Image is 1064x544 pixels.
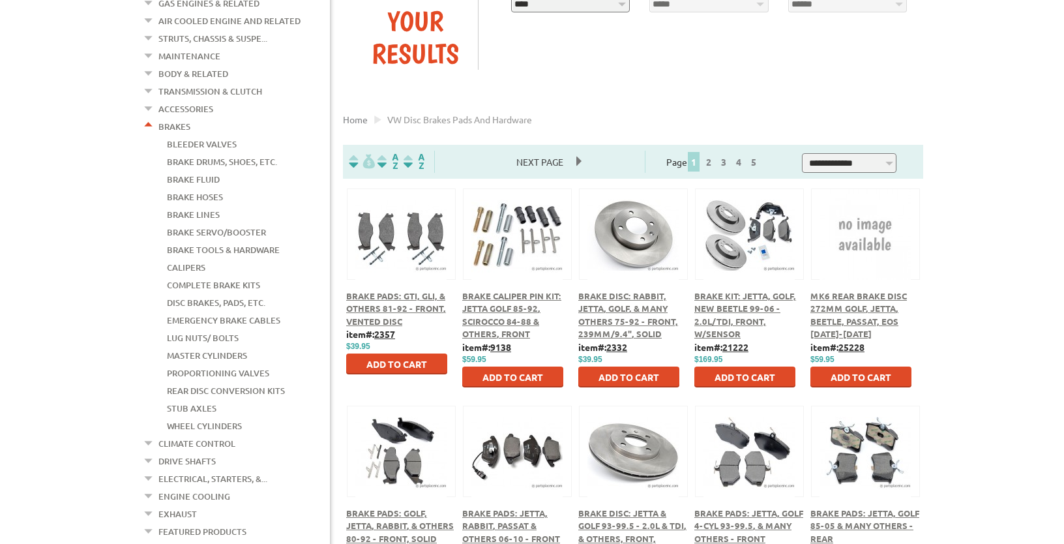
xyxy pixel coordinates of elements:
a: Brake Pads: Jetta, Golf 85-05 & Many Others - Rear [810,507,919,544]
button: Add to Cart [810,367,911,387]
button: Add to Cart [462,367,563,387]
a: Body & Related [158,65,228,82]
a: Brake Hoses [167,189,223,205]
u: 21222 [722,341,748,353]
a: Emergency Brake Cables [167,312,280,329]
a: Brake Servo/Booster [167,224,266,241]
a: Brake Kit: Jetta, Golf, New Beetle 99-06 - 2.0L/TDI, Front, W/Sensor [694,290,796,340]
a: Air Cooled Engine and Related [158,12,301,29]
a: Engine Cooling [158,488,230,505]
span: Next Page [503,152,576,172]
a: MK6 Rear Brake Disc 272mm Golf, Jetta, Beetle, Passat, Eos [DATE]-[DATE] [810,290,907,340]
button: Add to Cart [694,367,795,387]
a: Brake Drums, Shoes, Etc. [167,153,277,170]
a: Brake Lines [167,206,220,223]
a: Master Cylinders [167,347,247,364]
a: Lug Nuts/ Bolts [167,329,239,346]
a: Drive Shafts [158,453,216,470]
u: 2357 [374,328,395,340]
a: Transmission & Clutch [158,83,262,100]
a: 4 [733,156,745,168]
a: Brakes [158,118,190,135]
span: $169.95 [694,355,722,364]
u: 9138 [490,341,511,353]
b: item#: [578,341,627,353]
a: Brake Caliper Pin Kit: Jetta Golf 85-92, Scirocco 84-88 & Others, Front [462,290,561,340]
img: Sort by Sales Rank [401,154,427,169]
span: Add to Cart [366,358,427,370]
span: $59.95 [810,355,835,364]
a: Brake Pads: Jetta, Rabbit, Passat & Others 06-10 - Front [462,507,560,544]
a: Brake Fluid [167,171,220,188]
img: filterpricelow.svg [349,154,375,169]
b: item#: [346,328,395,340]
u: 25228 [838,341,864,353]
b: item#: [694,341,748,353]
a: Brake Disc: Rabbit, Jetta, Golf, & Many Others 75-92 - Front, 239mm/9.4", Solid [578,290,678,340]
b: item#: [810,341,864,353]
span: $39.95 [578,355,602,364]
span: Add to Cart [482,371,543,383]
span: Add to Cart [715,371,775,383]
a: Brake Pads: GTI, GLI, & Others 81-92 - Front, Vented Disc [346,290,446,327]
div: Page [645,151,781,173]
a: Exhaust [158,506,197,522]
span: VW disc brakes pads and hardware [387,113,532,125]
span: $39.95 [346,342,370,351]
a: Calipers [167,259,205,276]
a: Home [343,113,368,125]
b: item#: [462,341,511,353]
span: Add to Cart [598,371,659,383]
a: Stub Axles [167,400,216,417]
a: 3 [718,156,730,168]
button: Add to Cart [578,367,679,387]
a: Bleeder Valves [167,136,237,153]
a: Wheel Cylinders [167,417,242,434]
a: Featured Products [158,523,246,540]
a: Next Page [503,156,576,168]
u: 2332 [606,341,627,353]
a: Proportioning Valves [167,365,269,382]
a: Accessories [158,100,213,117]
span: 1 [688,152,700,172]
a: Brake Pads: Jetta, Golf 4-Cyl 93-99.5, & Many Others - Front [694,507,803,544]
span: Add to Cart [831,371,891,383]
a: Rear Disc Conversion Kits [167,382,285,399]
a: Disc Brakes, Pads, Etc. [167,294,265,311]
a: Struts, Chassis & Suspe... [158,30,267,47]
span: $59.95 [462,355,486,364]
a: Brake Tools & Hardware [167,241,280,258]
a: Electrical, Starters, &... [158,470,267,487]
button: Add to Cart [346,354,447,374]
a: Maintenance [158,48,220,65]
a: 2 [703,156,715,168]
a: 5 [748,156,760,168]
a: Climate Control [158,435,235,452]
img: Sort by Headline [375,154,401,169]
a: Complete Brake Kits [167,277,260,294]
